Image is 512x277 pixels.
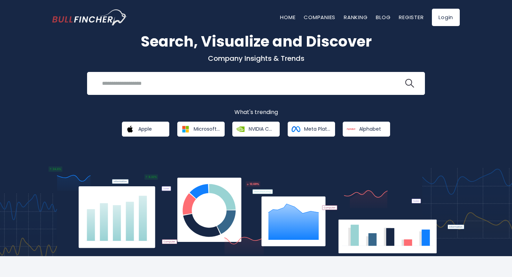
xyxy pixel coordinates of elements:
[405,79,414,88] img: search icon
[52,9,127,25] a: Go to homepage
[288,122,335,137] a: Meta Platforms
[194,126,220,132] span: Microsoft Corporation
[52,31,460,52] h1: Search, Visualize and Discover
[304,14,335,21] a: Companies
[232,122,280,137] a: NVIDIA Corporation
[52,54,460,63] p: Company Insights & Trends
[177,122,225,137] a: Microsoft Corporation
[138,126,152,132] span: Apple
[343,122,390,137] a: Alphabet
[432,9,460,26] a: Login
[280,14,295,21] a: Home
[52,9,127,25] img: bullfincher logo
[359,126,381,132] span: Alphabet
[344,14,367,21] a: Ranking
[376,14,390,21] a: Blog
[249,126,275,132] span: NVIDIA Corporation
[304,126,330,132] span: Meta Platforms
[399,14,424,21] a: Register
[122,122,169,137] a: Apple
[52,109,460,116] p: What's trending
